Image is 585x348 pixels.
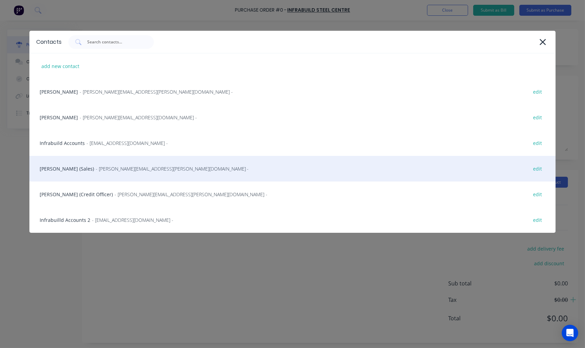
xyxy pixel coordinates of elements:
[530,163,545,174] div: edit
[29,182,556,207] div: [PERSON_NAME] (Credit Officer)
[92,216,173,224] span: - [EMAIL_ADDRESS][DOMAIN_NAME] -
[530,189,545,200] div: edit
[29,105,556,130] div: [PERSON_NAME]
[80,88,233,95] span: - [PERSON_NAME][EMAIL_ADDRESS][PERSON_NAME][DOMAIN_NAME] -
[530,112,545,123] div: edit
[87,39,143,45] input: Search contacts...
[80,114,197,121] span: - [PERSON_NAME][EMAIL_ADDRESS][DOMAIN_NAME] -
[530,138,545,148] div: edit
[29,156,556,182] div: [PERSON_NAME] (Sales)
[29,130,556,156] div: Infrabuild Accounts
[530,215,545,225] div: edit
[562,325,578,341] div: Open Intercom Messenger
[29,207,556,233] div: Infrabuilld Accounts 2
[96,165,249,172] span: - [PERSON_NAME][EMAIL_ADDRESS][PERSON_NAME][DOMAIN_NAME] -
[29,79,556,105] div: [PERSON_NAME]
[38,61,83,71] div: add new contact
[36,38,62,46] div: Contacts
[530,86,545,97] div: edit
[115,191,268,198] span: - [PERSON_NAME][EMAIL_ADDRESS][PERSON_NAME][DOMAIN_NAME] -
[87,139,168,147] span: - [EMAIL_ADDRESS][DOMAIN_NAME] -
